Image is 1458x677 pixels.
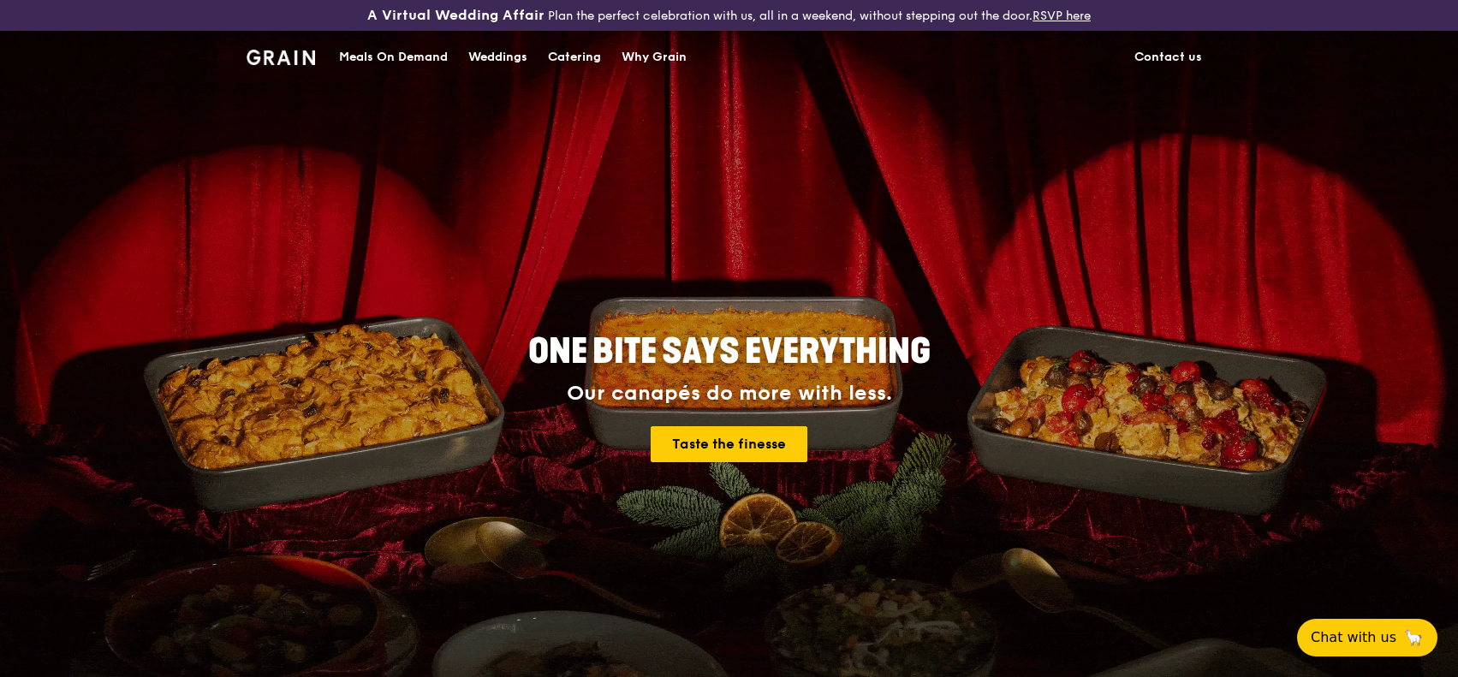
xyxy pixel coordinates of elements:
[458,32,538,83] a: Weddings
[548,32,601,83] div: Catering
[651,426,807,462] a: Taste the finesse
[1297,619,1437,656] button: Chat with us🦙
[247,50,316,65] img: Grain
[468,32,527,83] div: Weddings
[528,331,931,372] span: ONE BITE SAYS EVERYTHING
[367,7,545,24] h3: A Virtual Wedding Affair
[1403,627,1424,648] span: 🦙
[1311,627,1396,648] span: Chat with us
[247,30,316,81] a: GrainGrain
[1033,9,1091,23] a: RSVP here
[1124,32,1212,83] a: Contact us
[611,32,697,83] a: Why Grain
[622,32,687,83] div: Why Grain
[421,382,1038,406] div: Our canapés do more with less.
[538,32,611,83] a: Catering
[243,7,1215,24] div: Plan the perfect celebration with us, all in a weekend, without stepping out the door.
[339,32,448,83] div: Meals On Demand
